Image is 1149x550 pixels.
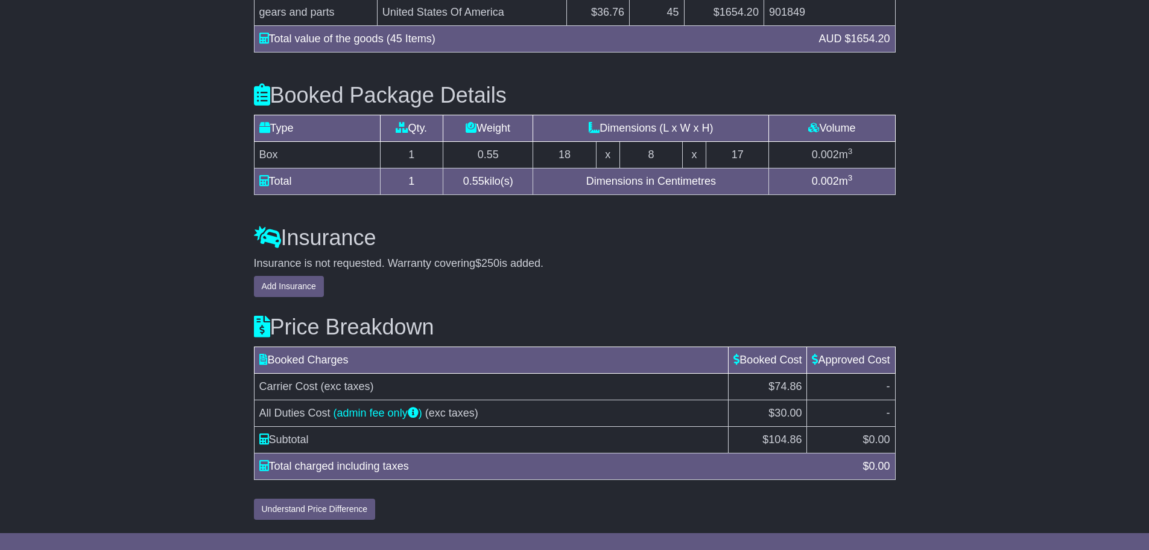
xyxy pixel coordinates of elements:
[768,407,802,419] span: $30.00
[812,149,839,161] span: 0.002
[869,460,890,472] span: 0.00
[253,458,857,475] div: Total charged including taxes
[807,426,895,453] td: $
[812,175,839,187] span: 0.002
[254,426,729,453] td: Subtotal
[254,499,376,520] button: Understand Price Difference
[769,142,895,168] td: m
[254,257,896,270] div: Insurance is not requested. Warranty covering is added.
[380,115,443,142] td: Qty.
[321,380,374,392] span: (exc taxes)
[807,347,895,373] td: Approved Cost
[887,407,890,419] span: -
[768,433,802,446] span: 104.86
[533,115,769,142] td: Dimensions (L x W x H)
[812,31,896,47] div: AUD $1654.20
[253,31,813,47] div: Total value of the goods (45 Items)
[768,380,802,392] span: $74.86
[254,142,380,168] td: Box
[380,142,443,168] td: 1
[334,407,422,419] a: (admin fee only)
[729,347,807,373] td: Booked Cost
[596,142,619,168] td: x
[848,173,853,182] sup: 3
[254,315,896,339] h3: Price Breakdown
[683,142,706,168] td: x
[848,147,853,156] sup: 3
[729,426,807,453] td: $
[254,347,729,373] td: Booked Charges
[769,115,895,142] td: Volume
[619,142,683,168] td: 8
[254,168,380,195] td: Total
[769,168,895,195] td: m
[425,407,478,419] span: (exc taxes)
[254,115,380,142] td: Type
[533,142,597,168] td: 18
[443,142,533,168] td: 0.55
[259,407,331,419] span: All Duties Cost
[463,175,484,187] span: 0.55
[254,83,896,107] h3: Booked Package Details
[533,168,769,195] td: Dimensions in Centimetres
[254,226,896,250] h3: Insurance
[887,380,890,392] span: -
[869,433,890,446] span: 0.00
[475,257,499,269] span: $250
[443,168,533,195] td: kilo(s)
[443,115,533,142] td: Weight
[380,168,443,195] td: 1
[706,142,769,168] td: 17
[259,380,318,392] span: Carrier Cost
[254,276,324,297] button: Add Insurance
[856,458,896,475] div: $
